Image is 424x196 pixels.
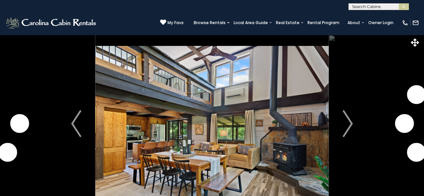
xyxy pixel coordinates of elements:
a: Owner Login [365,18,397,27]
a: My Favs [160,19,184,26]
a: About [344,18,364,27]
img: mail-regular-white.png [412,19,419,26]
img: arrow [343,110,353,137]
img: arrow [71,110,81,137]
a: Local Area Guide [230,18,271,27]
span: My Favs [168,20,184,26]
img: White-1-2.png [5,16,98,29]
a: Real Estate [273,18,303,27]
img: phone-regular-white.png [402,19,409,26]
a: Rental Program [304,18,343,27]
a: Browse Rentals [190,18,229,27]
